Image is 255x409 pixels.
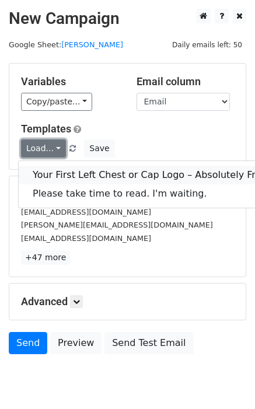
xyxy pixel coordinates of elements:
[21,295,234,308] h5: Advanced
[21,221,213,229] small: [PERSON_NAME][EMAIL_ADDRESS][DOMAIN_NAME]
[9,332,47,354] a: Send
[84,139,114,158] button: Save
[9,40,123,49] small: Google Sheet:
[104,332,193,354] a: Send Test Email
[9,9,246,29] h2: New Campaign
[197,353,255,409] iframe: Chat Widget
[21,75,119,88] h5: Variables
[50,332,102,354] a: Preview
[168,40,246,49] a: Daily emails left: 50
[21,123,71,135] a: Templates
[21,250,70,265] a: +47 more
[21,234,151,243] small: [EMAIL_ADDRESS][DOMAIN_NAME]
[21,208,151,216] small: [EMAIL_ADDRESS][DOMAIN_NAME]
[61,40,123,49] a: [PERSON_NAME]
[137,75,235,88] h5: Email column
[21,93,92,111] a: Copy/paste...
[21,139,66,158] a: Load...
[168,39,246,51] span: Daily emails left: 50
